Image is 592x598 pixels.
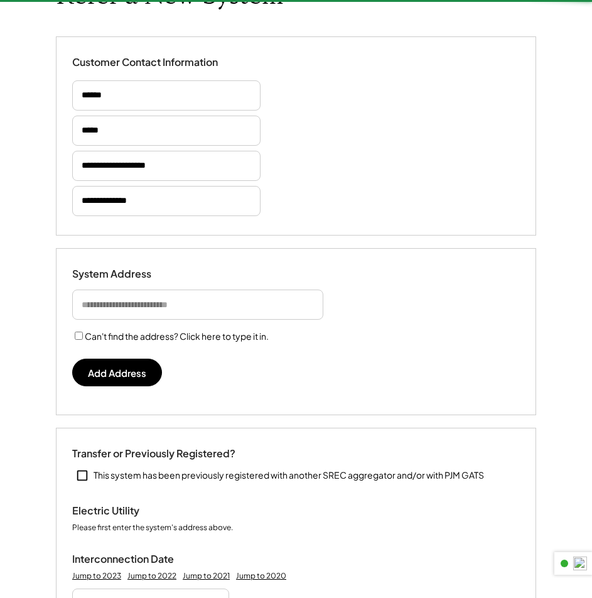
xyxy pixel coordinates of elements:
div: Transfer or Previously Registered? [72,447,235,460]
div: Please first enter the system's address above. [72,523,233,534]
div: Customer Contact Information [72,56,218,69]
label: Can't find the address? Click here to type it in. [85,330,269,342]
div: Jump to 2021 [183,571,230,581]
div: This system has been previously registered with another SREC aggregator and/or with PJM GATS [94,469,484,482]
div: Jump to 2023 [72,571,121,581]
div: System Address [72,268,198,281]
button: Add Address [72,359,162,386]
div: Jump to 2022 [127,571,176,581]
div: Interconnection Date [72,553,198,566]
div: Electric Utility [72,504,198,518]
div: Jump to 2020 [236,571,286,581]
